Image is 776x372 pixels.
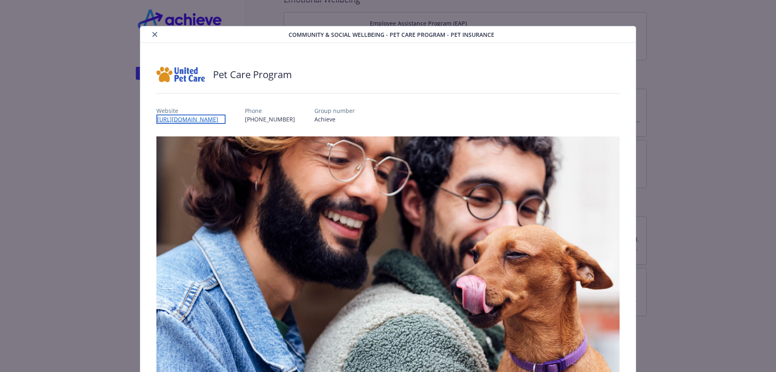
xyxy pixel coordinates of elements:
h2: Pet Care Program [213,68,292,81]
p: Group number [314,106,355,115]
img: United Pet Care [156,62,205,87]
p: Website [156,106,226,115]
p: [PHONE_NUMBER] [245,115,295,123]
span: Community & Social Wellbeing - Pet Care Program - Pet Insurance [289,30,494,39]
a: [URL][DOMAIN_NAME] [156,115,226,124]
button: close [150,30,160,39]
p: Phone [245,106,295,115]
p: Achieve [314,115,355,123]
